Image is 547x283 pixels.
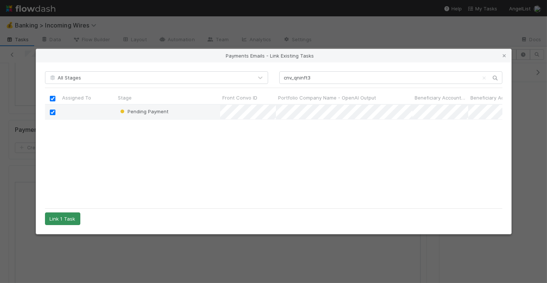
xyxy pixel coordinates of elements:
[49,75,81,81] span: All Stages
[49,110,55,115] input: Toggle Row Selected
[278,94,376,101] span: Portfolio Company Name - OpenAI Output
[119,108,168,114] span: Pending Payment
[279,71,502,84] input: Search
[470,94,521,101] span: Beneficiary Address 1
[45,212,80,225] button: Link 1 Task
[481,72,488,84] button: Clear search
[50,96,55,101] input: Toggle All Rows Selected
[415,94,466,101] span: Beneficiary Account Name
[36,49,511,62] div: Payments Emails - Link Existing Tasks
[118,94,132,101] span: Stage
[222,94,257,101] span: Front Convo ID
[62,94,91,101] span: Assigned To
[119,108,168,115] div: Pending Payment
